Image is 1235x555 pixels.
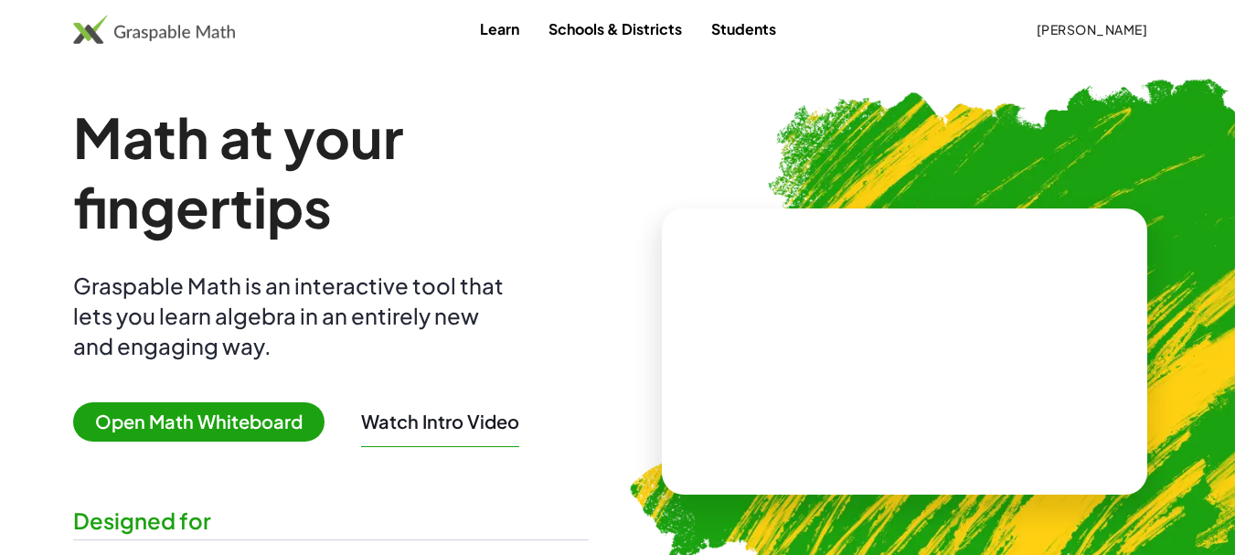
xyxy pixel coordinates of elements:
[73,271,512,361] div: Graspable Math is an interactive tool that lets you learn algebra in an entirely new and engaging...
[73,413,339,432] a: Open Math Whiteboard
[534,12,697,46] a: Schools & Districts
[73,102,589,241] h1: Math at your fingertips
[361,410,519,433] button: Watch Intro Video
[767,283,1041,420] video: What is this? This is dynamic math notation. Dynamic math notation plays a central role in how Gr...
[697,12,791,46] a: Students
[73,402,325,442] span: Open Math Whiteboard
[1036,21,1147,37] span: [PERSON_NAME]
[1021,13,1162,46] button: [PERSON_NAME]
[465,12,534,46] a: Learn
[73,506,589,536] div: Designed for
